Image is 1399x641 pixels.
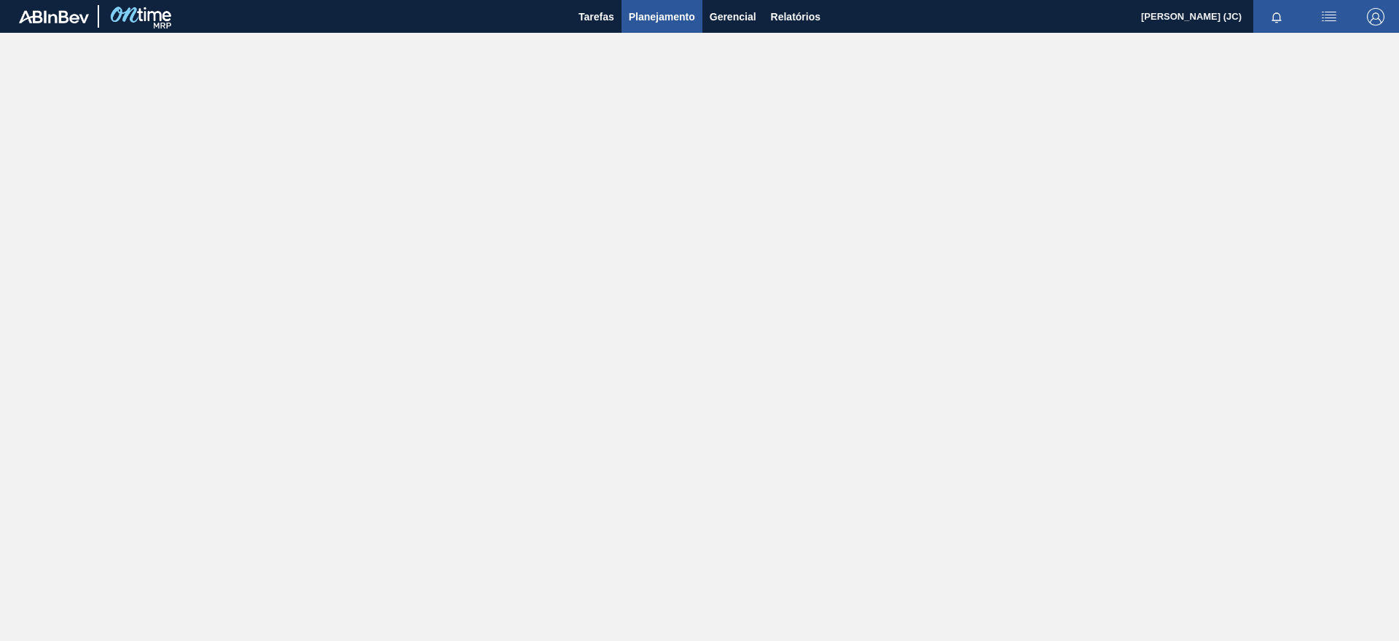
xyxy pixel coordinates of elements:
button: Notificações [1253,7,1300,27]
span: Relatórios [771,8,820,26]
span: Planejamento [629,8,695,26]
img: TNhmsLtSVTkK8tSr43FrP2fwEKptu5GPRR3wAAAABJRU5ErkJggg== [19,10,89,23]
span: Gerencial [710,8,756,26]
span: Tarefas [579,8,614,26]
img: userActions [1320,8,1338,26]
img: Logout [1367,8,1384,26]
